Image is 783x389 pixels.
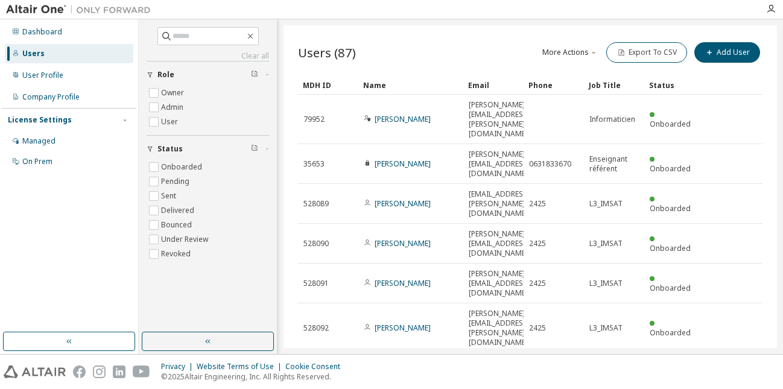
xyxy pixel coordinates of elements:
div: Job Title [589,75,639,95]
span: 2425 [529,239,546,248]
span: 528091 [303,279,329,288]
label: Onboarded [161,160,204,174]
label: Admin [161,100,186,115]
div: MDH ID [303,75,353,95]
span: [EMAIL_ADDRESS][PERSON_NAME][DOMAIN_NAME] [469,189,530,218]
img: linkedin.svg [113,365,125,378]
span: Onboarded [650,283,691,293]
label: Sent [161,189,179,203]
span: Clear filter [251,144,258,154]
span: L3_IMSAT [589,279,623,288]
span: 35653 [303,159,325,169]
span: 528090 [303,239,329,248]
div: On Prem [22,157,52,166]
div: Privacy [161,362,197,372]
label: Delivered [161,203,197,218]
span: 2425 [529,279,546,288]
img: Altair One [6,4,157,16]
div: Dashboard [22,27,62,37]
div: Name [363,75,458,95]
label: Bounced [161,218,194,232]
div: Phone [528,75,579,95]
img: altair_logo.svg [4,365,66,378]
div: User Profile [22,71,63,80]
a: [PERSON_NAME] [375,278,431,288]
p: © 2025 Altair Engineering, Inc. All Rights Reserved. [161,372,347,382]
span: 528092 [303,323,329,333]
label: Revoked [161,247,193,261]
span: Role [157,70,174,80]
span: Clear filter [251,70,258,80]
a: [PERSON_NAME] [375,114,431,124]
span: 528089 [303,199,329,209]
span: 0631833670 [529,159,571,169]
span: 2425 [529,199,546,209]
span: Informaticien [589,115,635,124]
span: L3_IMSAT [589,323,623,333]
a: [PERSON_NAME] [375,323,431,333]
button: Status [147,136,269,162]
a: Clear all [147,51,269,61]
div: Managed [22,136,55,146]
div: Website Terms of Use [197,362,285,372]
img: youtube.svg [133,365,150,378]
button: Add User [694,42,760,63]
a: [PERSON_NAME] [375,198,431,209]
button: More Actions [541,42,599,63]
span: Users (87) [298,44,356,61]
button: Role [147,62,269,88]
span: [PERSON_NAME][EMAIL_ADDRESS][PERSON_NAME][DOMAIN_NAME] [469,100,530,139]
div: Users [22,49,45,59]
button: Export To CSV [606,42,687,63]
span: [PERSON_NAME][EMAIL_ADDRESS][DOMAIN_NAME] [469,269,530,298]
span: 2425 [529,323,546,333]
span: Onboarded [650,203,691,213]
label: Pending [161,174,192,189]
span: Enseignant référent [589,154,639,174]
span: [PERSON_NAME][EMAIL_ADDRESS][DOMAIN_NAME] [469,229,530,258]
a: [PERSON_NAME] [375,238,431,248]
span: Status [157,144,183,154]
div: Email [468,75,519,95]
span: L3_IMSAT [589,239,623,248]
label: Owner [161,86,186,100]
span: Onboarded [650,327,691,338]
span: Onboarded [650,163,691,174]
label: Under Review [161,232,211,247]
img: facebook.svg [73,365,86,378]
label: User [161,115,180,129]
span: L3_IMSAT [589,199,623,209]
span: 79952 [303,115,325,124]
span: [PERSON_NAME][EMAIL_ADDRESS][PERSON_NAME][DOMAIN_NAME] [469,309,530,347]
span: [PERSON_NAME][EMAIL_ADDRESS][DOMAIN_NAME] [469,150,530,179]
img: instagram.svg [93,365,106,378]
div: Cookie Consent [285,362,347,372]
span: Onboarded [650,119,691,129]
div: Status [649,75,700,95]
div: License Settings [8,115,72,125]
div: Company Profile [22,92,80,102]
a: [PERSON_NAME] [375,159,431,169]
span: Onboarded [650,243,691,253]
